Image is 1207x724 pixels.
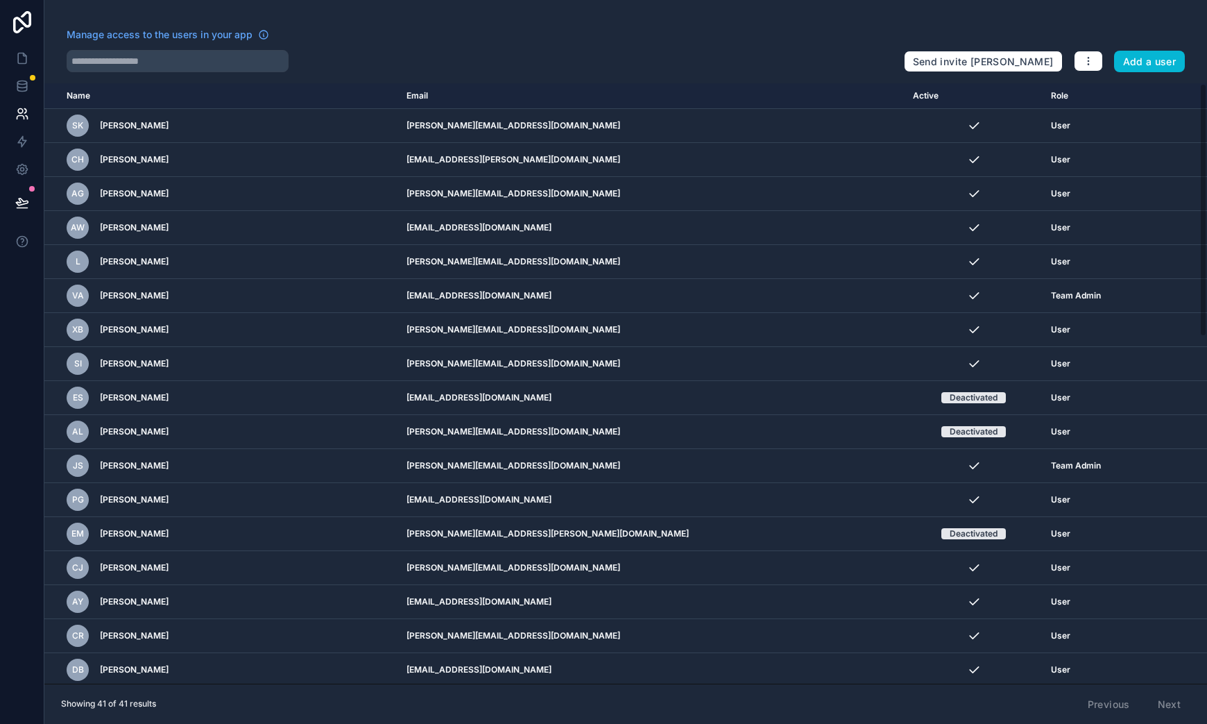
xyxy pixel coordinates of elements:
span: User [1051,630,1070,641]
span: [PERSON_NAME] [100,222,169,233]
td: [PERSON_NAME][EMAIL_ADDRESS][DOMAIN_NAME] [398,619,905,653]
span: AW [71,222,85,233]
td: [PERSON_NAME][EMAIL_ADDRESS][DOMAIN_NAME] [398,313,905,347]
td: [EMAIL_ADDRESS][DOMAIN_NAME] [398,585,905,619]
td: [PERSON_NAME][EMAIL_ADDRESS][PERSON_NAME][DOMAIN_NAME] [398,517,905,551]
th: Active [905,83,1042,109]
span: Showing 41 of 41 results [61,698,156,709]
span: CH [71,154,84,165]
span: AY [72,596,83,607]
span: User [1051,392,1070,403]
span: Team Admin [1051,290,1101,301]
span: User [1051,494,1070,505]
span: [PERSON_NAME] [100,630,169,641]
span: [PERSON_NAME] [100,324,169,335]
span: [PERSON_NAME] [100,528,169,539]
td: [EMAIL_ADDRESS][PERSON_NAME][DOMAIN_NAME] [398,143,905,177]
span: [PERSON_NAME] [100,358,169,369]
div: Deactivated [950,426,998,437]
th: Name [44,83,398,109]
span: [PERSON_NAME] [100,120,169,131]
span: [PERSON_NAME] [100,460,169,471]
th: Email [398,83,905,109]
span: [PERSON_NAME] [100,664,169,675]
span: AL [72,426,83,437]
td: [PERSON_NAME][EMAIL_ADDRESS][DOMAIN_NAME] [398,449,905,483]
span: [PERSON_NAME] [100,154,169,165]
span: User [1051,664,1070,675]
span: [PERSON_NAME] [100,290,169,301]
span: User [1051,256,1070,267]
span: L [76,256,80,267]
td: [EMAIL_ADDRESS][DOMAIN_NAME] [398,653,905,687]
td: [PERSON_NAME][EMAIL_ADDRESS][DOMAIN_NAME] [398,415,905,449]
span: User [1051,120,1070,131]
td: [EMAIL_ADDRESS][DOMAIN_NAME] [398,279,905,313]
a: Manage access to the users in your app [67,28,269,42]
span: User [1051,222,1070,233]
span: VA [72,290,84,301]
span: ES [73,392,83,403]
div: scrollable content [44,83,1207,684]
span: AG [71,188,84,199]
span: DB [72,664,84,675]
span: User [1051,528,1070,539]
span: [PERSON_NAME] [100,562,169,573]
td: [PERSON_NAME][EMAIL_ADDRESS][DOMAIN_NAME] [398,109,905,143]
div: Deactivated [950,528,998,539]
span: JS [73,460,83,471]
span: [PERSON_NAME] [100,596,169,607]
th: Role [1043,83,1156,109]
span: User [1051,188,1070,199]
div: Deactivated [950,392,998,403]
span: CR [72,630,84,641]
span: User [1051,562,1070,573]
span: Team Admin [1051,460,1101,471]
span: User [1051,596,1070,607]
span: PG [72,494,84,505]
td: [PERSON_NAME][EMAIL_ADDRESS][DOMAIN_NAME] [398,551,905,585]
span: [PERSON_NAME] [100,392,169,403]
span: SI [74,358,82,369]
span: User [1051,154,1070,165]
td: [EMAIL_ADDRESS][DOMAIN_NAME] [398,211,905,245]
span: XB [72,324,83,335]
td: [EMAIL_ADDRESS][DOMAIN_NAME] [398,381,905,415]
span: [PERSON_NAME] [100,256,169,267]
span: User [1051,358,1070,369]
span: [PERSON_NAME] [100,494,169,505]
span: SK [72,120,83,131]
button: Add a user [1114,51,1185,73]
td: [PERSON_NAME][EMAIL_ADDRESS][DOMAIN_NAME] [398,177,905,211]
span: EM [71,528,84,539]
span: User [1051,324,1070,335]
span: CJ [72,562,83,573]
span: User [1051,426,1070,437]
span: [PERSON_NAME] [100,188,169,199]
span: Manage access to the users in your app [67,28,252,42]
span: [PERSON_NAME] [100,426,169,437]
td: [PERSON_NAME][EMAIL_ADDRESS][DOMAIN_NAME] [398,347,905,381]
button: Send invite [PERSON_NAME] [904,51,1063,73]
td: [PERSON_NAME][EMAIL_ADDRESS][DOMAIN_NAME] [398,245,905,279]
td: [EMAIL_ADDRESS][DOMAIN_NAME] [398,483,905,517]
